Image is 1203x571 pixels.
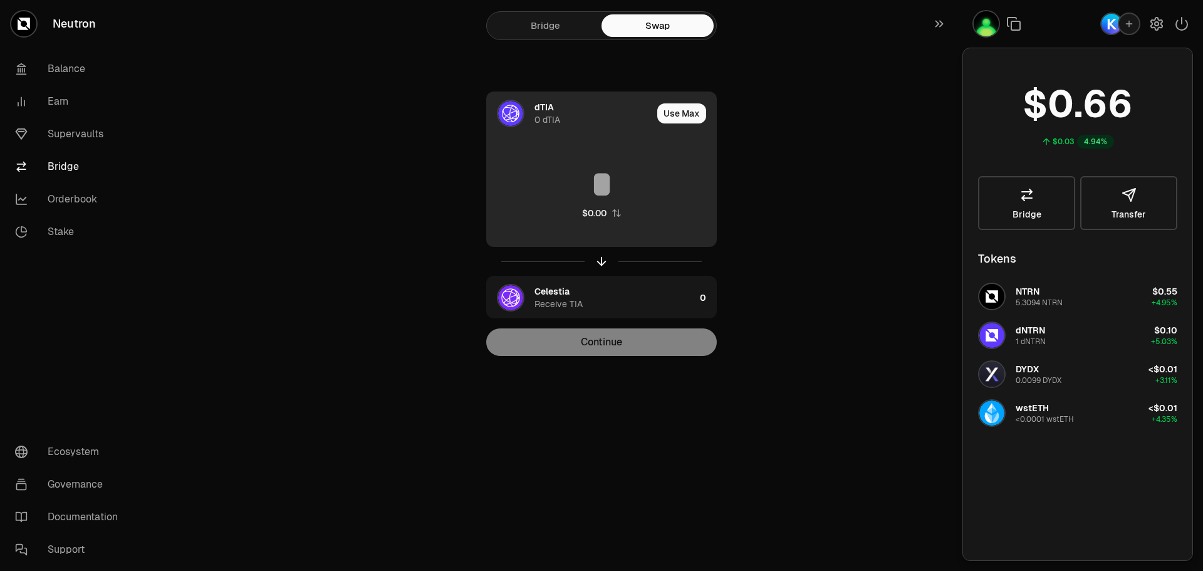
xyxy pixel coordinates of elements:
span: wstETH [1016,402,1049,414]
a: Documentation [5,501,135,533]
span: DYDX [1016,364,1039,375]
span: $0.10 [1154,325,1177,336]
img: Keplr [1101,14,1122,34]
button: KeplrLedger [972,10,1000,38]
a: Stake [5,216,135,248]
button: NTRN LogoNTRN5.3094 NTRN$0.55+4.95% [971,278,1185,315]
a: Earn [5,85,135,118]
div: $0.03 [1053,137,1075,147]
a: Bridge [5,150,135,183]
button: dNTRN LogodNTRN1 dNTRN$0.10+5.03% [971,317,1185,354]
span: <$0.01 [1148,402,1177,414]
img: NTRN Logo [979,284,1004,309]
span: NTRN [1016,286,1039,297]
button: Keplr [1100,13,1140,35]
button: DYDX LogoDYDX0.0099 DYDX<$0.01+3.11% [971,355,1185,393]
div: Celestia [534,285,570,298]
div: dTIA LogodTIA0 dTIA [487,92,652,135]
span: Bridge [1013,210,1041,219]
div: TIA LogoCelestiaReceive TIA [487,276,695,319]
img: TIA Logo [498,285,523,310]
span: Transfer [1112,210,1146,219]
button: $0.00 [582,207,622,219]
img: DYDX Logo [979,362,1004,387]
img: wstETH Logo [979,401,1004,426]
a: Bridge [978,176,1075,230]
div: 1 dNTRN [1016,337,1046,347]
span: <$0.01 [1148,364,1177,375]
button: TIA LogoCelestiaReceive TIA0 [487,276,716,319]
div: 4.94% [1077,135,1114,149]
button: Use Max [657,103,706,123]
button: wstETH LogowstETH<0.0001 wstETH<$0.01+4.35% [971,394,1185,432]
span: +5.03% [1151,337,1177,347]
div: dTIA [534,101,554,113]
button: Transfer [1080,176,1177,230]
span: +3.11% [1155,375,1177,385]
span: +4.95% [1152,298,1177,308]
a: Swap [601,14,714,37]
div: $0.00 [582,207,607,219]
a: Balance [5,53,135,85]
div: 0.0099 DYDX [1016,375,1061,385]
div: Receive TIA [534,298,583,310]
img: dTIA Logo [498,101,523,126]
a: Bridge [489,14,601,37]
a: Governance [5,468,135,501]
img: dNTRN Logo [979,323,1004,348]
img: KeplrLedger [974,11,999,36]
div: 5.3094 NTRN [1016,298,1063,308]
a: Orderbook [5,183,135,216]
a: Support [5,533,135,566]
div: <0.0001 wstETH [1016,414,1074,424]
a: Ecosystem [5,436,135,468]
span: dNTRN [1016,325,1045,336]
div: Tokens [978,250,1016,268]
span: +4.35% [1152,414,1177,424]
span: $0.55 [1152,286,1177,297]
div: 0 [700,276,716,319]
div: 0 dTIA [534,113,560,126]
a: Supervaults [5,118,135,150]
